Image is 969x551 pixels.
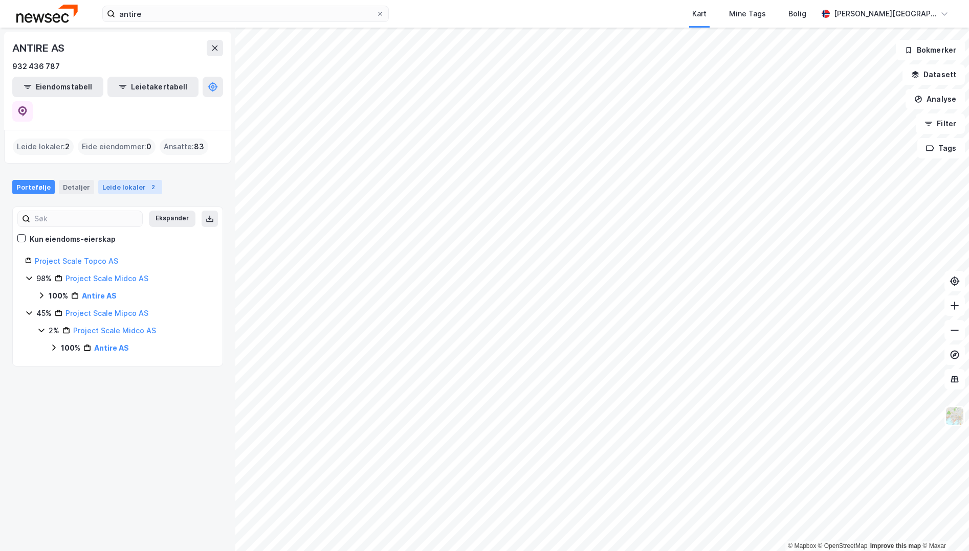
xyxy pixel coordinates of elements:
div: Bolig [788,8,806,20]
div: [PERSON_NAME][GEOGRAPHIC_DATA] [834,8,936,20]
div: Eide eiendommer : [78,139,156,155]
a: Antire AS [94,343,129,352]
div: 100% [61,342,80,354]
a: Mapbox [788,542,816,549]
a: Project Scale Mipco AS [65,309,148,317]
div: Ansatte : [160,139,208,155]
div: Mine Tags [729,8,766,20]
div: Portefølje [12,180,55,194]
div: Kart [692,8,707,20]
div: Detaljer [59,180,94,194]
a: Project Scale Midco AS [65,274,148,283]
div: 2 [148,182,158,192]
a: Antire AS [82,291,117,300]
button: Filter [916,113,965,134]
a: OpenStreetMap [818,542,868,549]
img: Z [945,406,964,426]
img: newsec-logo.f6e21ccffca1b3a03d2d.png [16,5,78,22]
div: 932 436 787 [12,60,60,73]
a: Project Scale Topco AS [35,257,118,265]
button: Eiendomstabell [12,77,103,97]
button: Tags [917,138,965,158]
span: 0 [146,141,151,153]
a: Improve this map [870,542,921,549]
span: 83 [194,141,204,153]
input: Søk [30,211,142,226]
button: Bokmerker [896,40,965,60]
span: 2 [65,141,70,153]
div: 45% [36,307,52,319]
div: 100% [49,290,68,302]
iframe: Chat Widget [918,502,969,551]
div: Kontrollprogram for chat [918,502,969,551]
a: Project Scale Midco AS [73,326,156,335]
div: Leide lokaler [98,180,162,194]
div: Leide lokaler : [13,139,74,155]
div: ANTIRE AS [12,40,67,56]
input: Søk på adresse, matrikkel, gårdeiere, leietakere eller personer [115,6,376,21]
div: 98% [36,272,52,285]
button: Ekspander [149,211,195,227]
div: Kun eiendoms-eierskap [30,233,116,245]
button: Analyse [906,89,965,109]
button: Leietakertabell [107,77,199,97]
button: Datasett [902,64,965,85]
div: 2% [49,325,59,337]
